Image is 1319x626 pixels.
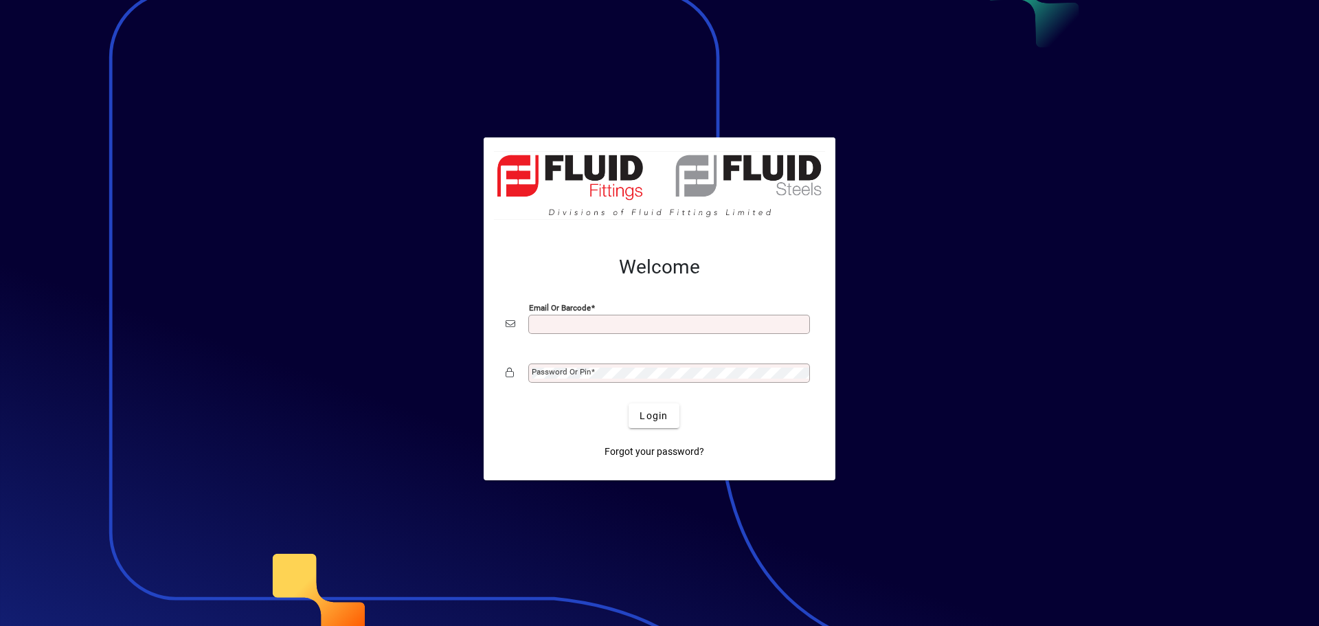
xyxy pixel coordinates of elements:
span: Login [640,409,668,423]
button: Login [629,403,679,428]
a: Forgot your password? [599,439,710,464]
h2: Welcome [506,256,813,279]
mat-label: Email or Barcode [529,303,591,313]
mat-label: Password or Pin [532,367,591,377]
span: Forgot your password? [605,445,704,459]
